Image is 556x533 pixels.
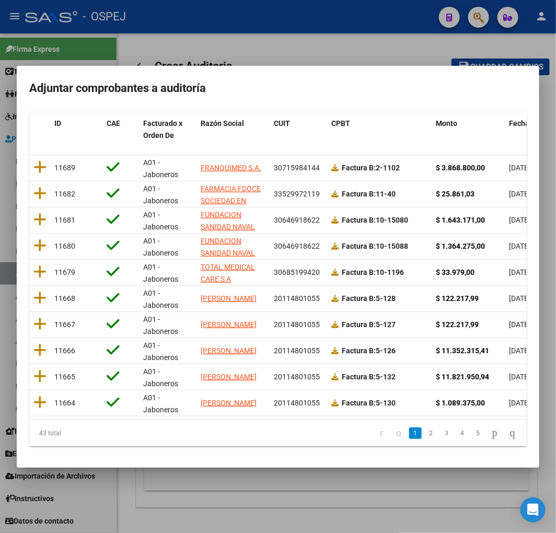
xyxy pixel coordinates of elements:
span: [PERSON_NAME] [201,346,257,355]
span: 11666 [54,346,75,355]
strong: $ 1.643.171,00 [436,216,485,224]
span: Facturado x Orden De [143,119,182,140]
strong: $ 122.217,99 [436,320,479,329]
strong: $ 11.352.315,41 [436,346,489,355]
span: Fecha Cpbt [509,119,547,128]
span: FARMACIA FDOCE SOCIEDAD EN COMANDITA SIMPLE [201,184,261,228]
strong: $ 11.821.950,94 [436,373,489,381]
a: go to next page [488,427,502,439]
strong: $ 1.089.375,00 [436,399,485,407]
span: [PERSON_NAME] [201,320,257,329]
span: A01 - Jaboneros [143,184,178,205]
li: page 4 [455,424,470,442]
a: 2 [425,427,437,439]
a: go to previous page [391,427,406,439]
datatable-header-cell: Monto [432,112,505,147]
span: [PERSON_NAME] [201,399,257,407]
span: Factura B: [342,320,376,329]
span: 20114801055 [274,346,320,355]
div: Open Intercom Messenger [520,497,546,523]
strong: 10-15080 [342,216,408,224]
span: A01 - Jaboneros [143,263,178,283]
span: 11679 [54,268,75,276]
span: [PERSON_NAME] [201,373,257,381]
strong: $ 1.364.275,00 [436,242,485,250]
span: 11667 [54,320,75,329]
span: [DATE] [509,242,530,250]
a: 4 [456,427,469,439]
span: 33529972119 [274,190,320,198]
datatable-header-cell: CPBT [327,112,432,147]
span: A01 - Jaboneros [143,237,178,257]
datatable-header-cell: Razón Social [196,112,270,147]
li: page 2 [423,424,439,442]
strong: 10-15088 [342,242,408,250]
span: Factura B: [342,399,376,407]
span: CPBT [331,119,350,128]
span: 11668 [54,294,75,303]
span: FUNDACION SANIDAD NAVAL ARGENTINA [201,211,255,243]
span: Factura B: [342,242,376,250]
span: Factura B: [342,294,376,303]
li: page 5 [470,424,486,442]
span: CAE [107,119,120,128]
span: Monto [436,119,457,128]
span: 20114801055 [274,373,320,381]
span: 11682 [54,190,75,198]
a: 5 [472,427,484,439]
a: 1 [409,427,422,439]
datatable-header-cell: ID [50,112,102,147]
span: [DATE] [509,164,530,172]
span: A01 - Jaboneros [143,211,178,231]
span: 30715984144 [274,164,320,172]
strong: $ 25.861,03 [436,190,474,198]
strong: 5-128 [342,294,396,303]
span: Factura B: [342,190,376,198]
span: [PERSON_NAME] [201,294,257,303]
span: [DATE] [509,294,530,303]
div: 43 total [29,420,127,446]
span: CUIT [274,119,290,128]
span: 20114801055 [274,294,320,303]
span: Factura B: [342,216,376,224]
span: [DATE] [509,268,530,276]
strong: $ 33.979,00 [436,268,474,276]
span: 11664 [54,399,75,407]
datatable-header-cell: CUIT [270,112,327,147]
span: A01 - Jaboneros [143,315,178,335]
h2: Adjuntar comprobantes a auditoría [29,78,527,98]
strong: 10-1196 [342,268,404,276]
span: TOTAL MEDICAL CARE S A [201,263,255,283]
span: [DATE] [509,373,530,381]
strong: 2-1102 [342,164,400,172]
strong: $ 3.868.800,00 [436,164,485,172]
span: [DATE] [509,346,530,355]
span: 11665 [54,373,75,381]
datatable-header-cell: Facturado x Orden De [139,112,196,147]
strong: 5-127 [342,320,396,329]
span: A01 - Jaboneros [143,393,178,414]
span: Factura B: [342,164,376,172]
span: Factura B: [342,373,376,381]
span: 30685199420 [274,268,320,276]
a: go to first page [375,427,388,439]
span: 30646918622 [274,216,320,224]
span: [DATE] [509,190,530,198]
span: 11681 [54,216,75,224]
a: go to last page [505,427,520,439]
li: page 3 [439,424,455,442]
span: A01 - Jaboneros [143,158,178,179]
strong: 5-126 [342,346,396,355]
span: FUNDACION SANIDAD NAVAL ARGENTINA [201,237,255,269]
span: ID [54,119,61,128]
span: A01 - Jaboneros [143,289,178,309]
strong: 5-130 [342,399,396,407]
span: 20114801055 [274,320,320,329]
span: 11680 [54,242,75,250]
span: Factura B: [342,346,376,355]
datatable-header-cell: CAE [102,112,139,147]
span: FRANQUIMED S.A. [201,164,261,172]
datatable-header-cell: Fecha Cpbt [505,112,552,147]
strong: $ 122.217,99 [436,294,479,303]
span: [DATE] [509,216,530,224]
